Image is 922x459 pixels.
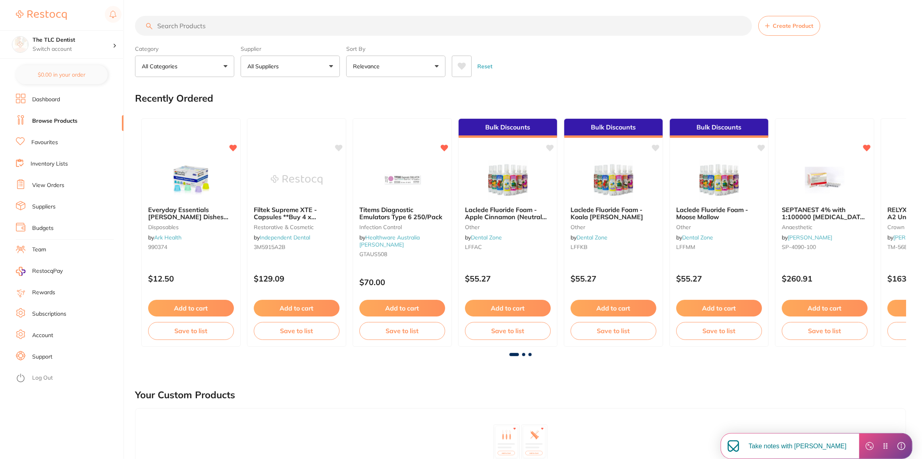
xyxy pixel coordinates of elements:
button: Add to cart [465,300,551,316]
img: Restocq Logo [16,10,67,20]
img: Everyday Essentials Dappen Dishes (200) [165,160,217,200]
span: by [359,234,420,248]
small: Infection Control [359,224,445,230]
button: Add to cart [254,300,339,316]
p: $70.00 [359,278,445,287]
img: Laclede Fluoride Foam - Koala Berry [588,160,639,200]
small: 3M5915A2B [254,244,339,250]
span: by [254,234,310,241]
b: Laclede Fluoride Foam - Apple Cinnamon (Neutral Sodium) [465,206,551,221]
img: Titems Diagnostic Emulators Type 6 250/Pack [376,160,428,200]
h2: Your Custom Products [135,390,235,401]
button: Save to list [148,322,234,339]
p: $55.27 [571,274,656,283]
div: Bulk Discounts [459,119,557,138]
label: Supplier [241,45,340,52]
div: Bulk Discounts [670,119,768,138]
b: Laclede Fluoride Foam - Koala Berry [571,206,656,221]
a: Dental Zone [471,234,502,241]
button: All Suppliers [241,56,340,77]
a: Dental Zone [577,234,608,241]
button: Log Out [16,372,121,385]
img: Laclede Fluoride Foam - Moose Mallow [693,160,745,200]
b: Everyday Essentials Dappen Dishes (200) [148,206,234,221]
h4: The TLC Dentist [33,36,113,44]
b: Laclede Fluoride Foam - Moose Mallow [676,206,762,221]
small: GTAUS508 [359,251,445,257]
a: Support [32,353,52,361]
div: Take notes with [PERSON_NAME] [721,434,859,459]
button: Save to list [571,322,656,339]
button: Create Product [758,16,820,36]
button: $0.00 in your order [16,65,108,84]
img: Laclede Fluoride Foam - Apple Cinnamon (Neutral Sodium) [482,160,534,200]
button: Add to cart [782,300,868,316]
label: Category [135,45,234,52]
span: RestocqPay [32,267,63,275]
a: Browse Products [32,117,77,125]
b: Titems Diagnostic Emulators Type 6 250/Pack [359,206,445,221]
a: View Orders [32,181,64,189]
button: Add to cart [359,300,445,316]
p: Switch account [33,45,113,53]
button: Relevance [346,56,446,77]
a: Favourites [31,139,58,147]
a: Healthware Australia [PERSON_NAME] [359,234,420,248]
p: All Categories [142,62,181,70]
small: LFFAC [465,244,551,250]
a: RestocqPay [16,267,63,276]
span: by [571,234,608,241]
a: Subscriptions [32,310,66,318]
button: Save to list [359,322,445,339]
img: The TLC Dentist [12,37,28,52]
p: All Suppliers [247,62,282,70]
span: Create Product [773,23,814,29]
small: other [676,224,762,230]
small: LFFMM [676,244,762,250]
img: RestocqPay [16,267,25,276]
small: SP-4090-100 [782,244,868,250]
input: Search Products [135,16,752,36]
button: Save to list [465,322,551,339]
label: Sort By [346,45,446,52]
p: $12.50 [148,274,234,283]
small: other [465,224,551,230]
b: Filtek Supreme XTE - Capsules **Buy 4 x Capsules** Receive 1 x Filtek Bulk Fil Flowable A2 (4862A... [254,206,339,221]
small: restorative & cosmetic [254,224,339,230]
h2: Recently Ordered [135,93,213,104]
button: Add to cart [676,300,762,316]
span: by [465,234,502,241]
a: Dental Zone [682,234,713,241]
a: Log Out [32,374,53,382]
a: Independent Dental [260,234,310,241]
a: Ark Health [154,234,181,241]
small: disposables [148,224,234,230]
span: by [676,234,713,241]
span: by [782,234,832,241]
a: Dashboard [32,96,60,104]
button: Reset [475,56,495,77]
small: anaesthetic [782,224,868,230]
b: SEPTANEST 4% with 1:100000 adrenalin 2.2ml 2xBox 50 GOLD [782,206,868,221]
img: SEPTANEST 4% with 1:100000 adrenalin 2.2ml 2xBox 50 GOLD [799,160,851,200]
p: $55.27 [465,274,551,283]
img: Filtek Supreme XTE - Capsules **Buy 4 x Capsules** Receive 1 x Filtek Bulk Fil Flowable A2 (4862A... [271,160,322,200]
button: Add to cart [148,300,234,316]
button: Add to cart [571,300,656,316]
p: $129.09 [254,274,339,283]
button: Save to list [254,322,339,339]
a: Rewards [32,289,55,297]
small: other [571,224,656,230]
p: Relevance [353,62,383,70]
button: Save to list [676,322,762,339]
button: All Categories [135,56,234,77]
a: Suppliers [32,203,56,211]
div: Bulk Discounts [564,119,663,138]
button: Save to list [782,322,868,339]
a: Inventory Lists [31,160,68,168]
a: Account [32,332,53,339]
a: Team [32,246,46,254]
span: by [148,234,181,241]
a: [PERSON_NAME] [788,234,832,241]
a: Restocq Logo [16,6,67,24]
